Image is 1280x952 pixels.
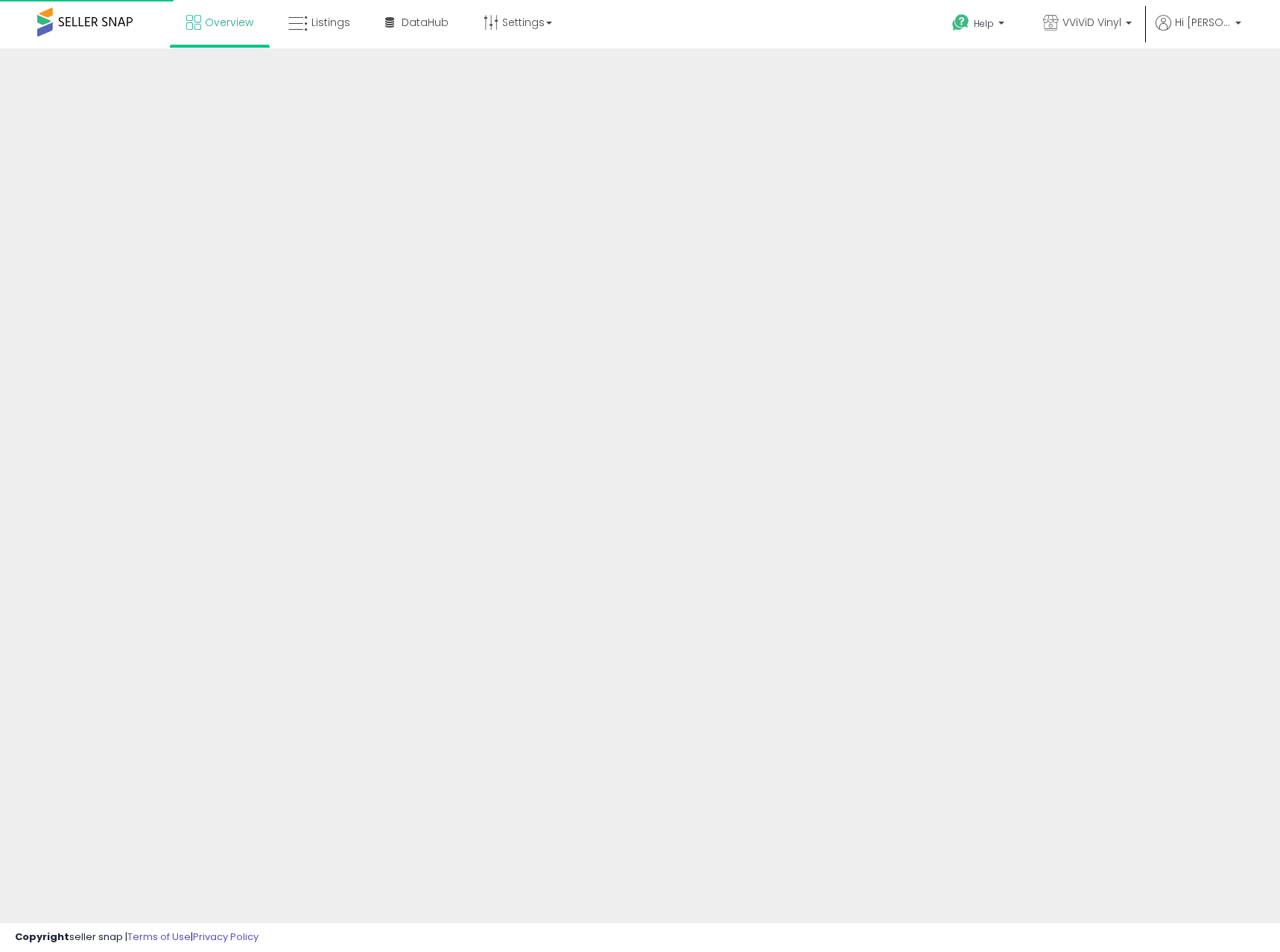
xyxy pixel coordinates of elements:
[940,2,1019,48] a: Help
[1062,15,1121,30] span: VViViD Vinyl
[402,15,449,30] span: DataHub
[1156,15,1241,48] a: Hi [PERSON_NAME]
[1175,15,1231,30] span: Hi [PERSON_NAME]
[974,17,994,30] span: Help
[951,13,970,32] i: Get Help
[205,15,253,30] span: Overview
[311,15,350,30] span: Listings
